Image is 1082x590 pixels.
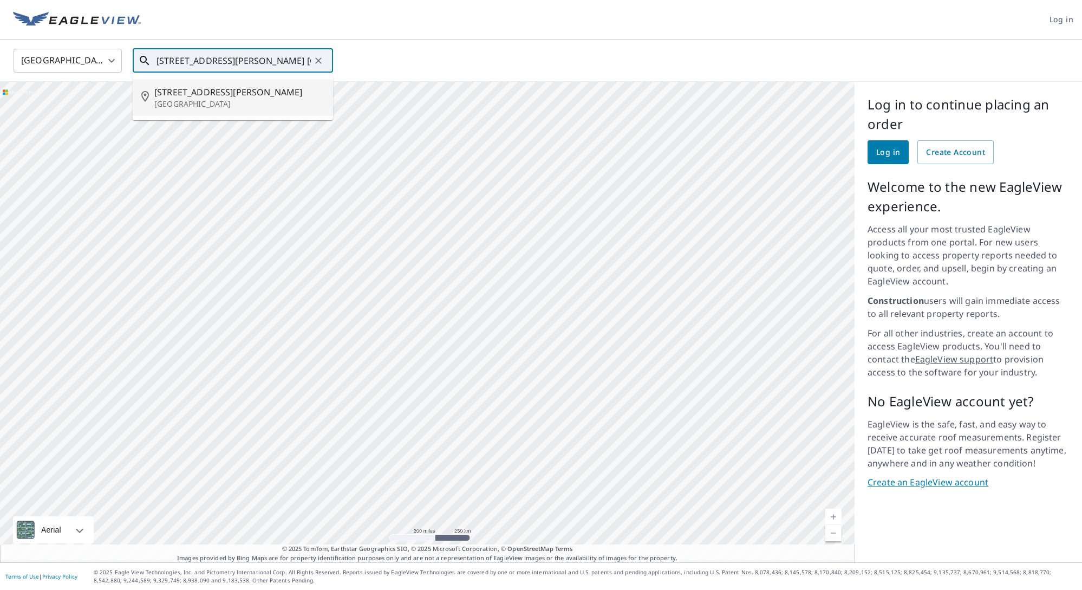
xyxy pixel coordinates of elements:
img: EV Logo [13,12,141,28]
p: EagleView is the safe, fast, and easy way to receive accurate roof measurements. Register [DATE] ... [868,418,1069,470]
a: Terms [555,544,573,553]
button: Clear [311,53,326,68]
input: Search by address or latitude-longitude [157,46,311,76]
a: Terms of Use [5,573,39,580]
span: Log in [876,146,900,159]
a: EagleView support [915,353,994,365]
p: For all other industries, create an account to access EagleView products. You'll need to contact ... [868,327,1069,379]
a: Create an EagleView account [868,476,1069,489]
a: Log in [868,140,909,164]
a: OpenStreetMap [507,544,553,553]
span: Create Account [926,146,985,159]
p: No EagleView account yet? [868,392,1069,411]
div: [GEOGRAPHIC_DATA] [14,46,122,76]
p: [GEOGRAPHIC_DATA] [154,99,324,109]
a: Create Account [917,140,994,164]
p: © 2025 Eagle View Technologies, Inc. and Pictometry International Corp. All Rights Reserved. Repo... [94,568,1077,585]
div: Aerial [38,516,64,543]
span: © 2025 TomTom, Earthstar Geographics SIO, © 2025 Microsoft Corporation, © [282,544,573,554]
a: Current Level 5, Zoom In [825,509,842,525]
a: Privacy Policy [42,573,77,580]
p: | [5,573,77,580]
strong: Construction [868,295,924,307]
span: [STREET_ADDRESS][PERSON_NAME] [154,86,324,99]
p: Welcome to the new EagleView experience. [868,177,1069,216]
p: Access all your most trusted EagleView products from one portal. For new users looking to access ... [868,223,1069,288]
a: Current Level 5, Zoom Out [825,525,842,541]
p: Log in to continue placing an order [868,95,1069,134]
p: users will gain immediate access to all relevant property reports. [868,294,1069,320]
div: Aerial [13,516,94,543]
span: Log in [1050,13,1073,27]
